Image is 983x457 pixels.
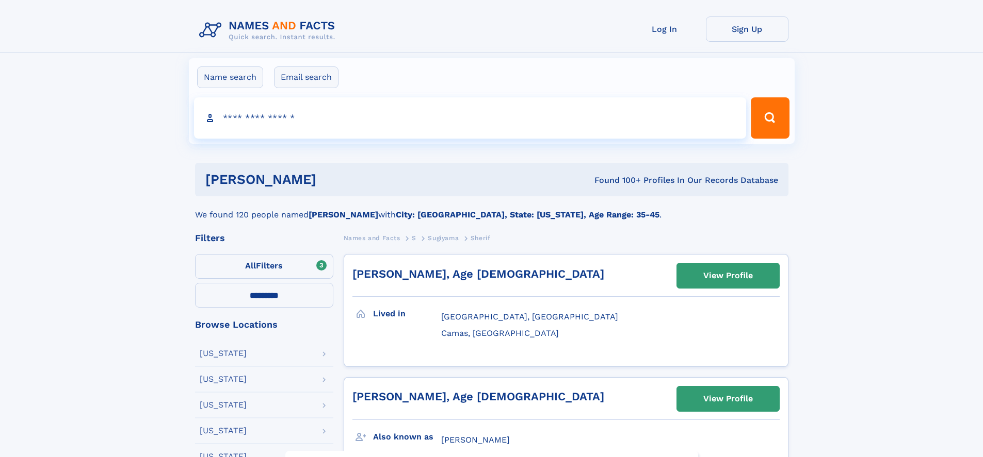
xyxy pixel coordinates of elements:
[441,435,510,445] span: [PERSON_NAME]
[428,234,459,242] span: Sugiyama
[677,263,779,288] a: View Profile
[373,305,441,323] h3: Lived in
[245,261,256,270] span: All
[703,264,753,287] div: View Profile
[200,401,247,409] div: [US_STATE]
[352,390,604,403] a: [PERSON_NAME], Age [DEMOGRAPHIC_DATA]
[200,375,247,383] div: [US_STATE]
[195,320,333,329] div: Browse Locations
[274,66,339,88] label: Email search
[195,196,788,221] div: We found 120 people named with .
[195,233,333,243] div: Filters
[441,328,559,338] span: Camas, [GEOGRAPHIC_DATA]
[428,231,459,244] a: Sugiyama
[194,97,747,139] input: search input
[706,16,788,42] a: Sign Up
[623,16,706,42] a: Log In
[751,97,789,139] button: Search Button
[195,254,333,279] label: Filters
[412,234,416,242] span: S
[471,234,491,242] span: Sherif
[197,66,263,88] label: Name search
[373,428,441,446] h3: Also known as
[309,210,378,219] b: [PERSON_NAME]
[195,16,344,44] img: Logo Names and Facts
[200,427,247,435] div: [US_STATE]
[677,386,779,411] a: View Profile
[703,387,753,411] div: View Profile
[352,267,604,280] a: [PERSON_NAME], Age [DEMOGRAPHIC_DATA]
[412,231,416,244] a: S
[396,210,659,219] b: City: [GEOGRAPHIC_DATA], State: [US_STATE], Age Range: 35-45
[344,231,400,244] a: Names and Facts
[200,349,247,358] div: [US_STATE]
[455,175,778,186] div: Found 100+ Profiles In Our Records Database
[441,312,618,321] span: [GEOGRAPHIC_DATA], [GEOGRAPHIC_DATA]
[205,173,456,186] h1: [PERSON_NAME]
